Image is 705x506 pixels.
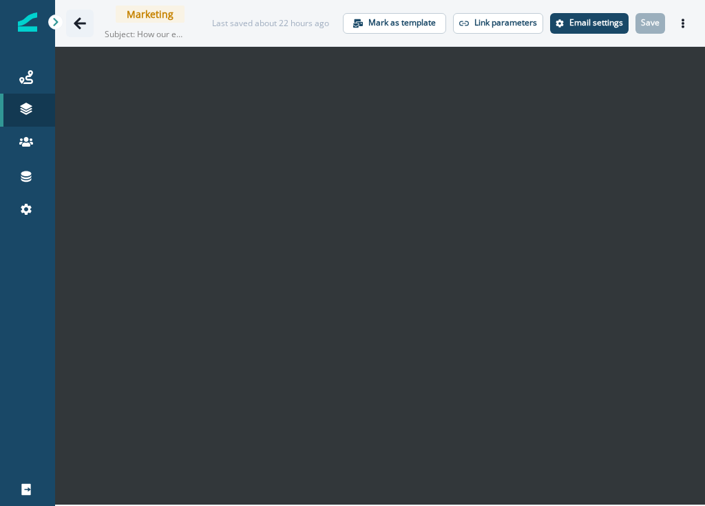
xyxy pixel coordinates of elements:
[635,13,665,34] button: Save
[550,13,629,34] button: Settings
[105,23,185,41] p: Subject: How our engineers catch issues before users do
[18,12,37,32] img: Inflection
[569,18,623,28] p: Email settings
[368,18,436,28] p: Mark as template
[343,13,446,34] button: Mark as template
[116,6,185,23] span: Marketing
[672,13,694,34] button: Actions
[212,17,329,30] div: Last saved about 22 hours ago
[453,13,543,34] button: Link parameters
[641,18,660,28] p: Save
[66,10,94,37] button: Go back
[474,18,537,28] p: Link parameters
